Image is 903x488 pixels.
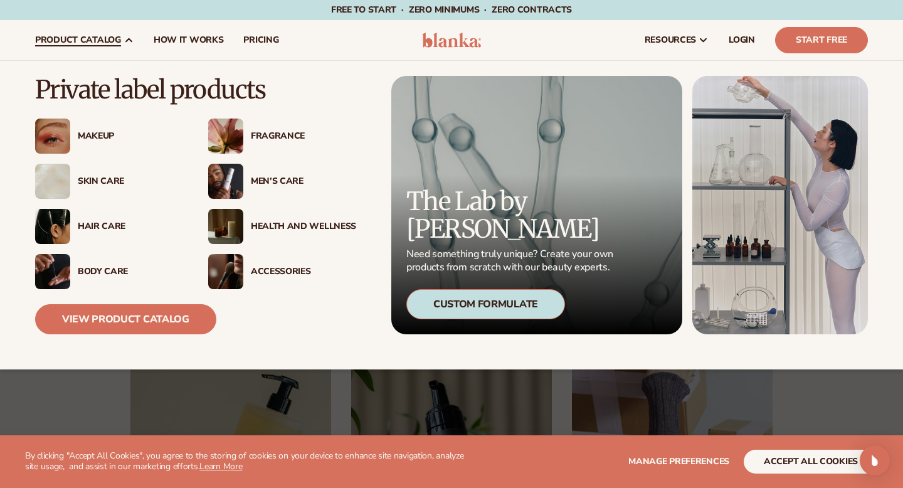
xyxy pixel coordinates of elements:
a: resources [635,20,719,60]
div: Fragrance [251,131,356,142]
p: Private label products [35,76,356,103]
button: Manage preferences [628,450,729,474]
div: Hair Care [78,221,183,232]
span: How It Works [154,35,224,45]
div: Men’s Care [251,176,356,187]
img: Female hair pulled back with clips. [35,209,70,244]
img: logo [422,33,482,48]
a: Candles and incense on table. Health And Wellness [208,209,356,244]
a: Pink blooming flower. Fragrance [208,119,356,154]
p: By clicking "Accept All Cookies", you agree to the storing of cookies on your device to enhance s... [25,451,472,472]
a: Male holding moisturizer bottle. Men’s Care [208,164,356,199]
a: LOGIN [719,20,765,60]
img: Female with makeup brush. [208,254,243,289]
a: Learn More [199,460,242,472]
img: Female with glitter eye makeup. [35,119,70,154]
span: Manage preferences [628,455,729,467]
div: Makeup [78,131,183,142]
button: accept all cookies [744,450,878,474]
a: Cream moisturizer swatch. Skin Care [35,164,183,199]
img: Candles and incense on table. [208,209,243,244]
img: Male holding moisturizer bottle. [208,164,243,199]
span: Free to start · ZERO minimums · ZERO contracts [331,4,572,16]
a: Female hair pulled back with clips. Hair Care [35,209,183,244]
a: Female with makeup brush. Accessories [208,254,356,289]
a: product catalog [25,20,144,60]
img: Pink blooming flower. [208,119,243,154]
div: Custom Formulate [406,289,565,319]
a: Male hand applying moisturizer. Body Care [35,254,183,289]
div: Open Intercom Messenger [860,445,890,475]
img: Cream moisturizer swatch. [35,164,70,199]
a: Start Free [775,27,868,53]
span: pricing [243,35,278,45]
div: Skin Care [78,176,183,187]
img: Male hand applying moisturizer. [35,254,70,289]
a: Female with glitter eye makeup. Makeup [35,119,183,154]
a: How It Works [144,20,234,60]
div: Body Care [78,267,183,277]
img: Female in lab with equipment. [692,76,868,334]
p: Need something truly unique? Create your own products from scratch with our beauty experts. [406,248,617,274]
p: The Lab by [PERSON_NAME] [406,188,617,243]
a: Microscopic product formula. The Lab by [PERSON_NAME] Need something truly unique? Create your ow... [391,76,682,334]
span: product catalog [35,35,121,45]
div: Accessories [251,267,356,277]
span: LOGIN [729,35,755,45]
div: Health And Wellness [251,221,356,232]
a: pricing [233,20,288,60]
a: View Product Catalog [35,304,216,334]
span: resources [645,35,696,45]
